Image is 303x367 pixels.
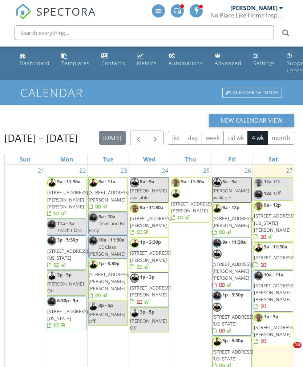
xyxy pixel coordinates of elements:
span: SPECTORA [36,4,96,19]
img: img_3669_copy.jpg [89,236,98,246]
a: Advanced [212,49,245,70]
a: 9a - 11:30a [STREET_ADDRESS][PERSON_NAME][PERSON_NAME] [213,239,253,288]
a: 1p - 3:30p [STREET_ADDRESS][US_STATE] [213,291,253,334]
a: Settings [250,49,278,70]
img: The Best Home Inspection Software - Spectora [15,4,31,20]
a: Dashboard [17,49,53,70]
span: [STREET_ADDRESS][PERSON_NAME] [89,189,129,203]
img: headshot_event03880.jpg [213,337,222,346]
span: Off [274,190,281,196]
a: Automations (Advanced) [166,49,206,70]
button: 4 wk [247,131,268,145]
img: headshot_event03880.jpg [47,178,56,187]
a: 10a - 11a [STREET_ADDRESS][PERSON_NAME][PERSON_NAME] [254,270,293,312]
span: 9a - 11:30a [140,204,163,211]
span: [STREET_ADDRESS][PERSON_NAME] [130,250,171,263]
div: Dashboard [20,60,50,67]
span: [STREET_ADDRESS][PERSON_NAME] [254,324,295,338]
span: [PERSON_NAME] Off [47,280,84,294]
img: headshot_event03880.jpg [130,308,139,318]
img: headshot_event03880.jpg [171,189,180,198]
button: week [202,131,224,145]
button: New Calendar View [209,114,295,127]
a: SPECTORA [15,10,96,25]
div: Advanced [215,60,242,67]
img: img_3531.jpg [254,313,263,322]
a: 1p - 3p [STREET_ADDRESS][PERSON_NAME] [130,274,171,305]
span: 3p - 5p [140,308,154,315]
span: [STREET_ADDRESS][US_STATE] [47,308,88,322]
span: 12a [264,178,272,185]
input: Search everything... [15,25,274,40]
h2: [DATE] – [DATE] [4,131,78,145]
a: 9a - 11:30a [STREET_ADDRESS][PERSON_NAME] [130,203,169,238]
iframe: Intercom live chat [278,342,296,360]
img: img_0333.jpg [213,250,222,259]
span: 1p - 3p [264,313,278,320]
span: [PERSON_NAME] Off [89,311,125,324]
img: img_3669_copy.jpg [47,236,56,246]
a: Monday [59,154,75,164]
img: img_0333.jpg [213,303,222,312]
h1: Calendar [20,86,283,99]
div: No Place Like Home Inspections [210,12,283,19]
a: Go to September 22, 2025 [78,165,87,176]
a: Wednesday [142,154,157,164]
div: Calendar Settings [222,88,282,98]
div: Templates [61,60,90,67]
a: 9a - 11:30a [STREET_ADDRESS][PERSON_NAME][PERSON_NAME] [47,178,88,217]
span: 12a [264,190,272,196]
span: [STREET_ADDRESS][PERSON_NAME] [213,215,253,228]
span: [STREET_ADDRESS][US_STATE] [213,314,253,327]
img: img_3669_copy.jpg [213,239,222,248]
span: [STREET_ADDRESS][PERSON_NAME][PERSON_NAME] [89,271,129,291]
span: 11a - 1p [57,220,74,227]
span: [PERSON_NAME] Off [130,318,167,331]
button: month [267,131,294,145]
span: [STREET_ADDRESS][US_STATE] [213,348,253,362]
a: 9a - 11:30a [STREET_ADDRESS][PERSON_NAME] [171,178,212,221]
a: 1p - 3:30p [STREET_ADDRESS][PERSON_NAME] [130,238,169,272]
img: headshot_event03880.jpg [213,204,222,213]
button: Previous [130,131,147,145]
span: 1p - 3:30p [140,239,161,245]
img: img_3669_copy.jpg [47,220,56,229]
a: 1p - 3p [STREET_ADDRESS][PERSON_NAME] [254,312,293,347]
img: headshot_event03880.jpg [130,239,139,248]
span: 8a - 9a [140,178,154,185]
a: 9a - 11:30a [STREET_ADDRESS] [254,243,295,268]
a: Go to September 25, 2025 [202,165,211,176]
a: 9a - 12p [STREET_ADDRESS][US_STATE][PERSON_NAME] [254,202,295,240]
span: 6:30p - 9p [57,297,78,304]
span: 9a - 11:30a [222,239,246,245]
span: 10 [293,342,302,348]
a: 9a - 12p [STREET_ADDRESS][US_STATE][PERSON_NAME] [254,200,293,242]
a: 9a - 11:30a [STREET_ADDRESS][PERSON_NAME] [171,177,210,223]
a: 6:30p - 9p [STREET_ADDRESS][US_STATE] [47,296,86,331]
a: Go to September 27, 2025 [284,165,294,176]
a: 3p - 5:30p [STREET_ADDRESS][US_STATE] [47,235,86,270]
span: [STREET_ADDRESS][PERSON_NAME][PERSON_NAME] [213,261,253,281]
img: img_3669_copy.jpg [89,213,98,222]
span: [PERSON_NAME] available [213,187,249,201]
img: img_3531.jpg [254,178,263,187]
span: 8a - 9a [222,178,237,185]
span: Drive and Be Early [89,220,125,234]
a: 9a - 12p [STREET_ADDRESS][PERSON_NAME] [213,204,253,236]
img: headshot_event03880.jpg [89,178,98,187]
a: Go to September 21, 2025 [36,165,46,176]
span: [STREET_ADDRESS][PERSON_NAME][PERSON_NAME] [254,282,295,303]
span: 10a - 11a [264,271,283,278]
button: list [168,131,184,145]
img: headshot_event03880.jpg [254,243,263,252]
a: Metrics [134,49,160,70]
a: 6:30p - 9p [STREET_ADDRESS][US_STATE] [47,297,88,329]
a: 10a - 11a [STREET_ADDRESS][PERSON_NAME][PERSON_NAME] [254,271,295,310]
span: 3p - 5:30p [222,337,243,344]
img: headshot_event03880.jpg [89,260,98,269]
a: 9a - 11a [STREET_ADDRESS][PERSON_NAME] [89,178,129,210]
span: 1p - 3p [140,274,154,280]
a: Templates [58,49,93,70]
span: 9a - 12p [264,202,281,208]
span: 3p - 5p [57,271,72,278]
